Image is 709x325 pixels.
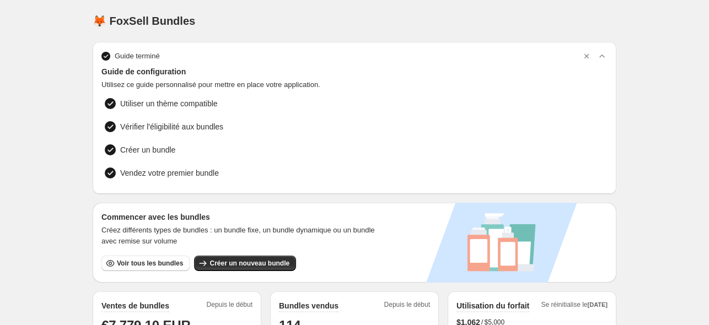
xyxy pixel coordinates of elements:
[384,300,430,312] span: Depuis le début
[194,256,296,271] button: Créer un nouveau bundle
[120,144,175,155] span: Créer un bundle
[588,301,608,308] span: [DATE]
[120,121,223,132] span: Vérifier l'éligibilité aux bundles
[210,259,289,268] span: Créer un nouveau bundle
[207,300,253,312] span: Depuis le début
[101,300,169,311] h2: Ventes de bundles
[541,300,608,312] span: Se réinitialise le
[120,167,219,178] span: Vendez votre premier bundle
[456,300,529,311] h2: Utilisation du forfait
[279,300,339,311] h2: Bundles vendus
[93,14,195,28] h1: 🦊 FoxSell Bundles
[101,256,190,271] button: Voir tous les bundles
[120,98,218,109] span: Utiliser un thème compatible
[117,259,183,268] span: Voir tous les bundles
[101,212,389,223] h3: Commencer avec les bundles
[101,66,608,77] span: Guide de configuration
[115,51,160,62] span: Guide terminé
[101,225,389,247] span: Créez différents types de bundles : un bundle fixe, un bundle dynamique ou un bundle avec remise ...
[101,79,608,90] span: Utilisez ce guide personnalisé pour mettre en place votre application.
